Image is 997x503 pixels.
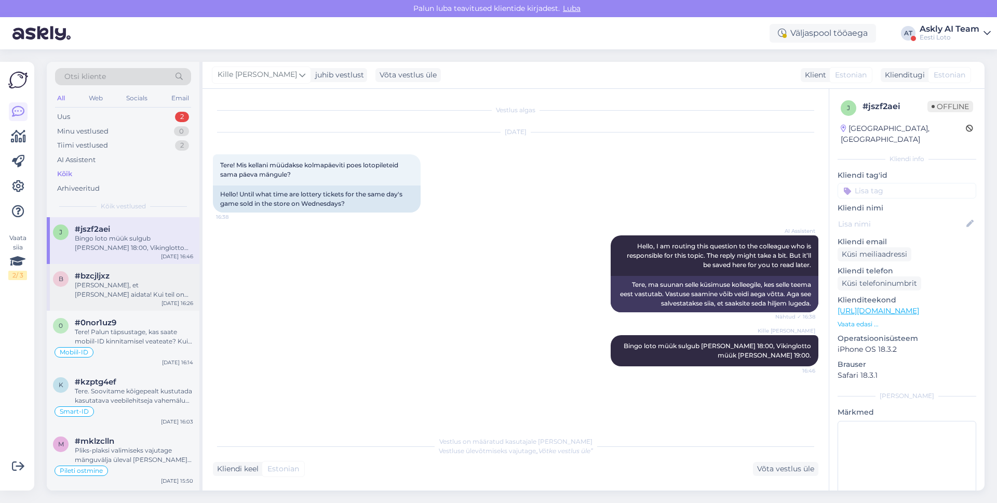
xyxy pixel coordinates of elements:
span: 16:38 [216,213,255,221]
div: 2 [175,140,189,151]
span: Offline [927,101,973,112]
span: Kille [PERSON_NAME] [758,327,815,335]
span: Estonian [835,70,867,81]
p: Kliendi email [838,236,976,247]
div: 2 [175,112,189,122]
div: AI Assistent [57,155,96,165]
span: m [58,440,64,448]
div: Web [87,91,105,105]
p: Klienditeekond [838,295,976,306]
span: #0nor1uz9 [75,318,116,327]
span: j [59,228,62,236]
p: Vaata edasi ... [838,320,976,329]
div: [DATE] 16:26 [161,299,193,307]
span: Hello, I am routing this question to the colleague who is responsible for this topic. The reply m... [627,242,813,269]
div: Küsi telefoninumbrit [838,276,921,290]
div: Kliendi info [838,154,976,164]
p: Kliendi tag'id [838,170,976,181]
div: [DATE] 16:46 [161,253,193,260]
div: [PERSON_NAME] [838,391,976,401]
span: #bzcjljxz [75,271,110,281]
div: # jszf2aei [863,100,927,113]
span: j [847,104,850,112]
div: Vestlus algas [213,105,818,115]
div: Email [169,91,191,105]
span: Estonian [267,464,299,474]
div: Askly AI Team [920,25,979,33]
span: Kille [PERSON_NAME] [218,69,297,81]
div: [DATE] 15:50 [161,477,193,485]
span: Vestlus on määratud kasutajale [PERSON_NAME] [439,438,592,445]
span: AI Assistent [776,227,815,235]
span: 0 [59,322,63,329]
a: [URL][DOMAIN_NAME] [838,306,919,315]
div: Minu vestlused [57,126,109,137]
span: Smart-ID [60,408,89,415]
span: Nähtud ✓ 16:38 [775,313,815,321]
div: [GEOGRAPHIC_DATA], [GEOGRAPHIC_DATA] [841,123,966,145]
span: Luba [560,4,584,13]
input: Lisa tag [838,183,976,198]
a: Askly AI TeamEesti Loto [920,25,991,42]
div: Võta vestlus üle [753,462,818,476]
div: All [55,91,67,105]
div: Socials [124,91,150,105]
div: Tere! Palun täpsustage, kas saate mobiil-ID kinnitamisel veateate? Kui jah, siis millise veateate... [75,327,193,346]
div: Väljaspool tööaega [770,24,876,43]
span: Kõik vestlused [101,202,146,211]
div: AT [901,26,915,41]
p: Operatsioonisüsteem [838,333,976,344]
p: Märkmed [838,407,976,418]
div: Tiimi vestlused [57,140,108,151]
div: Tere, ma suunan selle küsimuse kolleegile, kes selle teema eest vastutab. Vastuse saamine võib ve... [611,276,818,312]
div: Kõik [57,169,72,179]
input: Lisa nimi [838,218,964,230]
span: #kzptg4ef [75,377,116,387]
div: Vaata siia [8,233,27,280]
div: Klienditugi [881,70,925,81]
span: b [59,275,63,283]
p: Safari 18.3.1 [838,370,976,381]
div: Klient [801,70,826,81]
span: Estonian [934,70,965,81]
span: 16:46 [776,367,815,375]
div: Arhiveeritud [57,183,100,194]
i: „Võtke vestlus üle” [536,447,593,455]
span: Vestluse ülevõtmiseks vajutage [439,447,593,455]
div: Võta vestlus üle [375,68,441,82]
div: [PERSON_NAME], et [PERSON_NAME] aidata! Kui teil on veel küsimusi, andke julgelt teada. [75,281,193,299]
div: Bingo loto müük sulgub [PERSON_NAME] 18:00, Vikinglotto müük [PERSON_NAME] 19:00. [75,234,193,253]
div: Pliks-plaksi valimiseks vajutage mänguvälja üleval [PERSON_NAME] nurgas olevatele noolekestele. [75,446,193,465]
div: Eesti Loto [920,33,979,42]
div: [DATE] [213,127,818,137]
p: iPhone OS 18.3.2 [838,344,976,355]
span: Mobiil-ID [60,349,88,355]
div: Küsi meiliaadressi [838,247,911,261]
div: 0 [174,126,189,137]
p: Kliendi telefon [838,266,976,276]
div: 2 / 3 [8,271,27,280]
span: Otsi kliente [64,71,106,82]
img: Askly Logo [8,70,28,90]
div: [DATE] 16:03 [161,418,193,426]
div: Hello! Until what time are lottery tickets for the same day's game sold in the store on Wednesdays? [213,186,421,213]
span: Pileti ostmine [60,468,103,474]
p: Brauser [838,359,976,370]
span: #jszf2aei [75,224,110,234]
span: Bingo loto müük sulgub [PERSON_NAME] 18:00, Vikinglotto müük [PERSON_NAME] 19:00. [624,342,813,359]
span: k [59,381,63,389]
div: [DATE] 16:14 [162,359,193,366]
div: Uus [57,112,70,122]
span: #mklzclln [75,436,114,446]
div: juhib vestlust [311,70,364,81]
div: Tere. Soovitame kõigepealt kustutada kasutatava veebilehitseja vahemälu (ajalugu) ja siis uuesti ... [75,387,193,405]
span: Tere! Mis kellani müüdakse kolmapäeviti poes lotopileteid sama päeva mängule? [220,161,400,178]
div: Kliendi keel [213,464,259,474]
p: Kliendi nimi [838,203,976,214]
